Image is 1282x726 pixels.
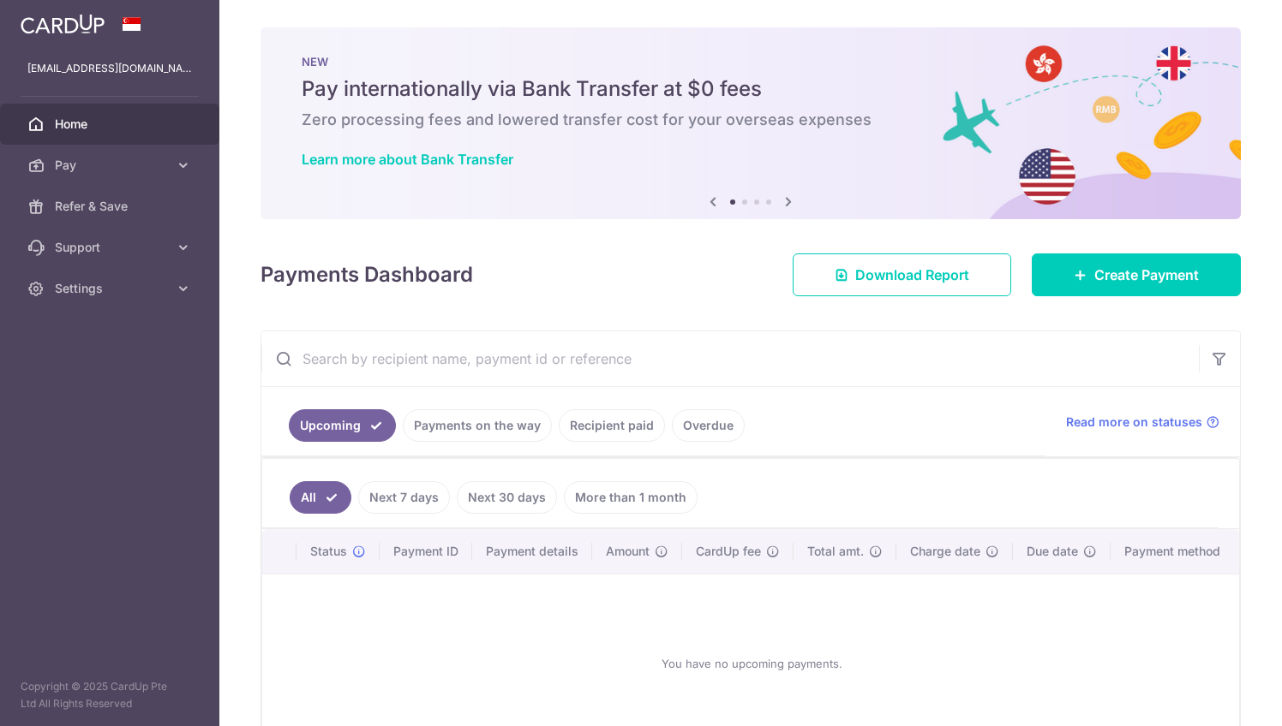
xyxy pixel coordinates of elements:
[261,27,1241,219] img: Bank transfer banner
[403,409,552,442] a: Payments on the way
[55,280,168,297] span: Settings
[302,110,1200,130] h6: Zero processing fees and lowered transfer cost for your overseas expenses
[302,75,1200,103] h5: Pay internationally via Bank Transfer at $0 fees
[910,543,980,560] span: Charge date
[1094,265,1199,285] span: Create Payment
[380,529,472,574] th: Payment ID
[1027,543,1078,560] span: Due date
[302,151,513,168] a: Learn more about Bank Transfer
[302,55,1200,68] p: NEW
[855,265,969,285] span: Download Report
[1066,414,1219,431] a: Read more on statuses
[55,116,168,133] span: Home
[21,14,105,34] img: CardUp
[564,481,698,514] a: More than 1 month
[27,60,192,77] p: [EMAIL_ADDRESS][DOMAIN_NAME]
[1111,529,1241,574] th: Payment method
[55,239,168,256] span: Support
[289,409,396,442] a: Upcoming
[606,543,650,560] span: Amount
[559,409,665,442] a: Recipient paid
[696,543,761,560] span: CardUp fee
[807,543,864,560] span: Total amt.
[55,198,168,215] span: Refer & Save
[310,543,347,560] span: Status
[457,481,557,514] a: Next 30 days
[290,481,351,514] a: All
[358,481,450,514] a: Next 7 days
[472,529,592,574] th: Payment details
[1066,414,1202,431] span: Read more on statuses
[1032,253,1241,296] a: Create Payment
[672,409,745,442] a: Overdue
[793,253,1011,296] a: Download Report
[261,331,1199,386] input: Search by recipient name, payment id or reference
[261,259,473,290] h4: Payments Dashboard
[55,157,168,174] span: Pay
